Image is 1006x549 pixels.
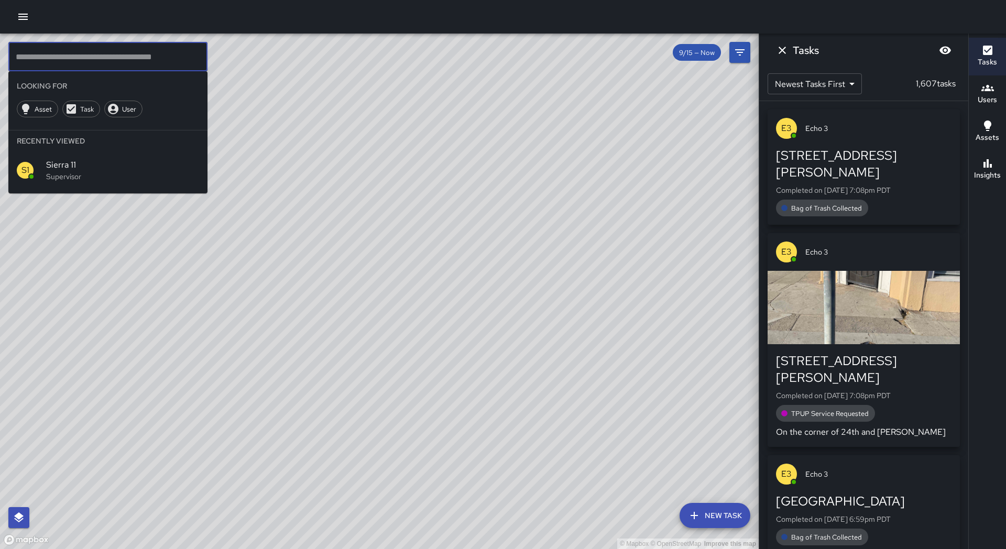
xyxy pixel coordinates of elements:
[46,171,199,182] p: Supervisor
[935,40,956,61] button: Blur
[29,105,58,114] span: Asset
[969,75,1006,113] button: Users
[969,113,1006,151] button: Assets
[785,204,868,213] span: Bag of Trash Collected
[673,48,721,57] span: 9/15 — Now
[781,122,792,135] p: E3
[805,247,952,257] span: Echo 3
[768,73,862,94] div: Newest Tasks First
[805,123,952,134] span: Echo 3
[74,105,100,114] span: Task
[776,493,952,510] div: [GEOGRAPHIC_DATA]
[781,468,792,480] p: E3
[776,426,952,438] p: On the corner of 24th and [PERSON_NAME]
[969,38,1006,75] button: Tasks
[46,159,199,171] span: Sierra 11
[768,233,960,447] button: E3Echo 3[STREET_ADDRESS][PERSON_NAME]Completed on [DATE] 7:08pm PDTTPUP Service RequestedOn the c...
[805,469,952,479] span: Echo 3
[116,105,142,114] span: User
[976,132,999,144] h6: Assets
[776,185,952,195] p: Completed on [DATE] 7:08pm PDT
[781,246,792,258] p: E3
[912,78,960,90] p: 1,607 tasks
[776,514,952,524] p: Completed on [DATE] 6:59pm PDT
[793,42,819,59] h6: Tasks
[729,42,750,63] button: Filters
[776,390,952,401] p: Completed on [DATE] 7:08pm PDT
[969,151,1006,189] button: Insights
[17,101,58,117] div: Asset
[104,101,143,117] div: User
[978,94,997,106] h6: Users
[978,57,997,68] h6: Tasks
[785,533,868,542] span: Bag of Trash Collected
[8,75,207,96] li: Looking For
[776,147,952,181] div: [STREET_ADDRESS][PERSON_NAME]
[772,40,793,61] button: Dismiss
[8,151,207,189] div: S1Sierra 11Supervisor
[776,353,952,386] div: [STREET_ADDRESS][PERSON_NAME]
[21,164,29,177] p: S1
[62,101,100,117] div: Task
[680,503,750,528] button: New Task
[785,409,875,418] span: TPUP Service Requested
[974,170,1001,181] h6: Insights
[768,109,960,225] button: E3Echo 3[STREET_ADDRESS][PERSON_NAME]Completed on [DATE] 7:08pm PDTBag of Trash Collected
[8,130,207,151] li: Recently Viewed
